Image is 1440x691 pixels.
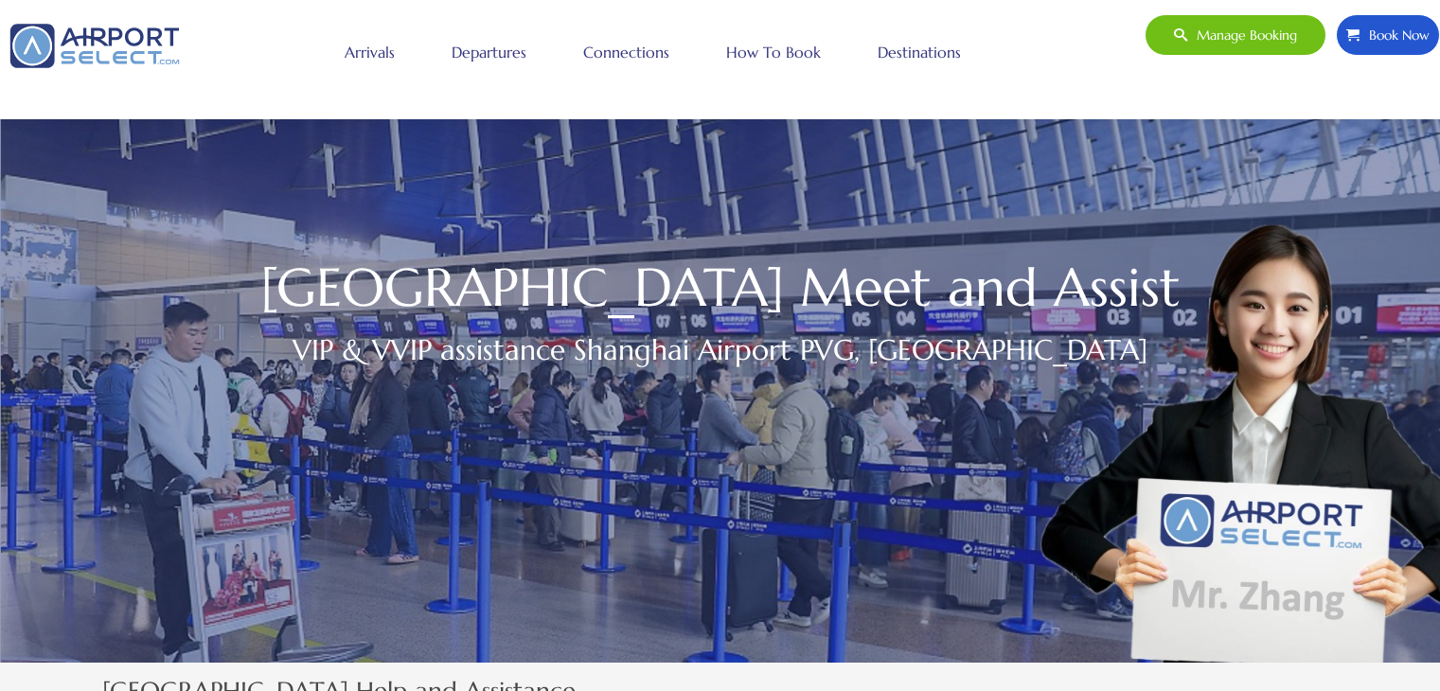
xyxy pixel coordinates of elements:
a: How to book [721,28,826,76]
a: Arrivals [340,28,400,76]
a: Destinations [873,28,966,76]
span: Manage booking [1187,15,1297,55]
span: Book Now [1360,15,1430,55]
a: Manage booking [1145,14,1326,56]
h1: [GEOGRAPHIC_DATA] Meet and Assist [102,266,1338,310]
a: Book Now [1336,14,1440,56]
a: Connections [578,28,674,76]
h2: VIP & VVIP assistance Shanghai Airport PVG, [GEOGRAPHIC_DATA] [102,328,1338,371]
a: Departures [447,28,531,76]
